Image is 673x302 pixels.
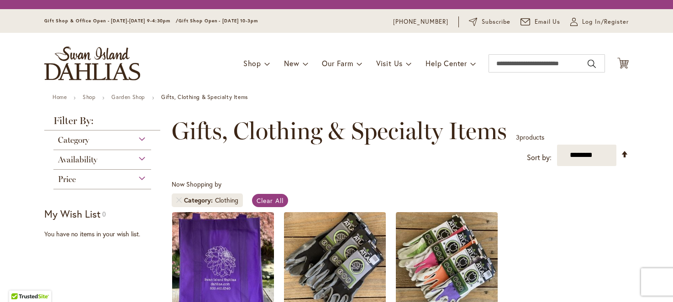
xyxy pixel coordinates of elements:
[482,17,510,26] span: Subscribe
[58,174,76,184] span: Price
[44,229,166,239] div: You have no items in your wish list.
[44,18,179,24] span: Gift Shop & Office Open - [DATE]-[DATE] 9-4:30pm /
[179,18,258,24] span: Gift Shop Open - [DATE] 10-3pm
[83,94,95,100] a: Shop
[44,207,100,220] strong: My Wish List
[527,149,552,166] label: Sort by:
[44,116,160,130] strong: Filter By:
[252,194,288,207] a: Clear All
[284,58,299,68] span: New
[516,130,544,145] p: products
[111,94,145,100] a: Garden Shop
[570,17,629,26] a: Log In/Register
[172,117,507,145] span: Gifts, Clothing & Specialty Items
[521,17,561,26] a: Email Us
[161,94,248,100] strong: Gifts, Clothing & Specialty Items
[535,17,561,26] span: Email Us
[58,135,89,145] span: Category
[176,198,182,203] a: Remove Category Clothing
[322,58,353,68] span: Our Farm
[243,58,261,68] span: Shop
[184,196,215,205] span: Category
[582,17,629,26] span: Log In/Register
[426,58,467,68] span: Help Center
[58,155,97,165] span: Availability
[257,196,284,205] span: Clear All
[44,47,140,80] a: store logo
[172,180,221,188] span: Now Shopping by
[53,94,67,100] a: Home
[469,17,510,26] a: Subscribe
[588,57,596,71] button: Search
[393,17,448,26] a: [PHONE_NUMBER]
[215,196,238,205] div: Clothing
[376,58,403,68] span: Visit Us
[516,133,520,141] span: 3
